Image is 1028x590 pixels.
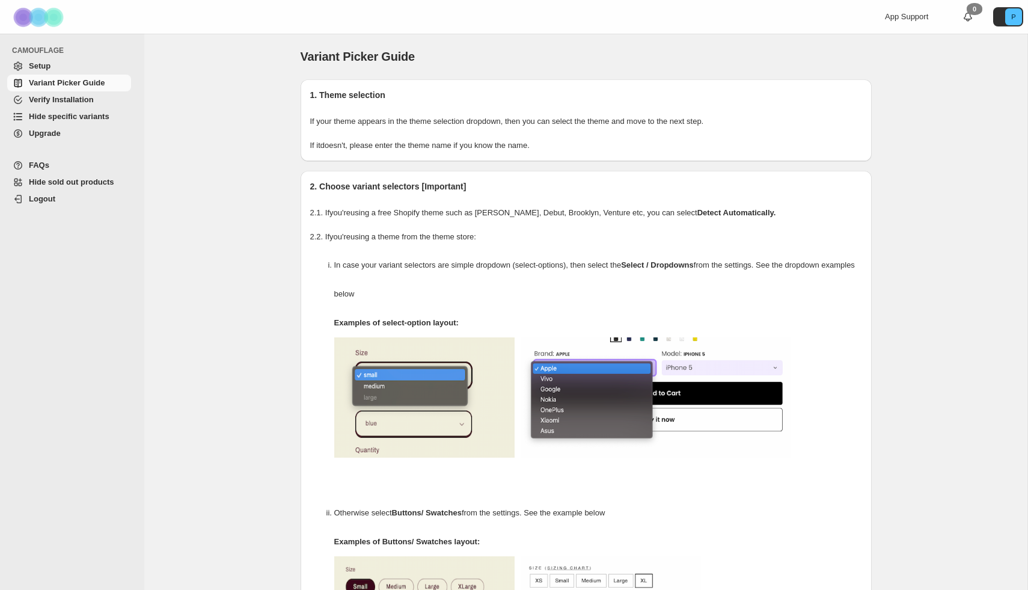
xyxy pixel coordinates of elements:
strong: Examples of select-option layout: [334,318,459,327]
span: Hide sold out products [29,177,114,186]
div: 0 [967,3,982,15]
button: Avatar with initials P [993,7,1023,26]
img: camouflage-select-options-2 [521,337,791,458]
strong: Detect Automatically. [697,208,776,217]
text: P [1011,13,1015,20]
span: Logout [29,194,55,203]
img: camouflage-select-options [334,337,515,458]
img: Camouflage [10,1,70,34]
h2: 1. Theme selection [310,89,862,101]
span: CAMOUFLAGE [12,46,136,55]
h2: 2. Choose variant selectors [Important] [310,180,862,192]
span: Variant Picker Guide [301,50,415,63]
a: Hide specific variants [7,108,131,125]
span: Hide specific variants [29,112,109,121]
span: App Support [885,12,928,21]
p: 2.1. If you're using a free Shopify theme such as [PERSON_NAME], Debut, Brooklyn, Venture etc, yo... [310,207,862,219]
span: Verify Installation [29,95,94,104]
p: 2.2. If you're using a theme from the theme store: [310,231,862,243]
span: Setup [29,61,50,70]
a: 0 [962,11,974,23]
strong: Buttons/ Swatches [392,508,462,517]
p: In case your variant selectors are simple dropdown (select-options), then select the from the set... [334,251,862,309]
a: Logout [7,191,131,207]
p: If it doesn't , please enter the theme name if you know the name. [310,140,862,152]
a: FAQs [7,157,131,174]
strong: Select / Dropdowns [621,260,694,269]
p: If your theme appears in the theme selection dropdown, then you can select the theme and move to ... [310,115,862,128]
a: Verify Installation [7,91,131,108]
span: Variant Picker Guide [29,78,105,87]
a: Upgrade [7,125,131,142]
p: Otherwise select from the settings. See the example below [334,499,862,527]
a: Setup [7,58,131,75]
span: Upgrade [29,129,61,138]
strong: Examples of Buttons/ Swatches layout: [334,537,480,546]
a: Hide sold out products [7,174,131,191]
a: Variant Picker Guide [7,75,131,91]
span: FAQs [29,161,49,170]
span: Avatar with initials P [1005,8,1022,25]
